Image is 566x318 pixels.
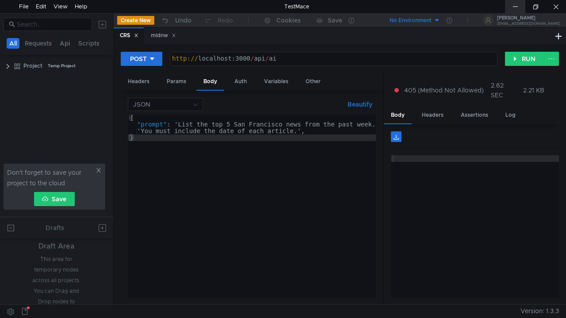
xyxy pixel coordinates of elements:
[7,38,19,49] button: All
[497,16,560,20] div: [PERSON_NAME]
[196,73,224,91] div: Body
[22,38,54,49] button: Requests
[257,73,295,90] div: Variables
[120,31,138,40] div: CRS
[390,16,432,25] div: No Environment
[130,54,147,64] div: POST
[23,59,42,73] div: Project
[154,14,198,27] button: Undo
[198,14,239,27] button: Redo
[276,15,301,26] div: Cookies
[117,16,154,25] button: Create New
[404,85,484,95] span: 405 (Method Not Allowed)
[328,17,342,23] div: Save
[121,52,162,66] button: POST
[454,107,495,123] div: Assertions
[7,167,94,188] span: Don't forget to save your project to the cloud
[523,86,544,94] div: 2.21 KB
[491,81,504,99] div: 2.62 SEC
[34,192,75,206] button: Save
[344,99,376,110] button: Beautify
[48,59,76,73] div: Temp Project
[379,13,440,27] button: No Environment
[218,15,233,26] div: Redo
[298,73,328,90] div: Other
[498,107,523,123] div: Log
[57,38,73,49] button: Api
[76,38,102,49] button: Scripts
[384,107,412,124] div: Body
[520,305,559,318] span: Version: 1.3.3
[17,19,87,29] input: Search...
[46,222,64,233] div: Drafts
[497,22,560,25] div: [EMAIL_ADDRESS][DOMAIN_NAME]
[121,73,157,90] div: Headers
[415,107,451,123] div: Headers
[160,73,193,90] div: Params
[227,73,254,90] div: Auth
[151,31,176,40] div: midnw
[175,15,191,26] div: Undo
[505,52,544,66] button: RUN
